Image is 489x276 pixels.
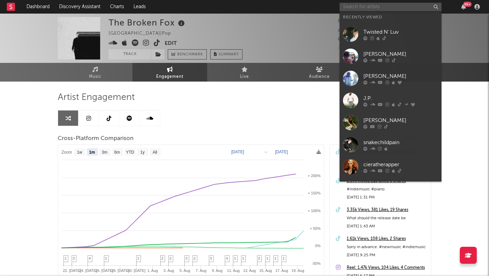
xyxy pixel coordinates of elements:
text: Zoom [61,150,72,155]
a: Music [58,63,132,82]
div: Twisted N' Luv [363,28,438,36]
span: Benchmark [177,51,203,59]
div: [DATE] 1:43 AM [347,222,428,230]
a: [PERSON_NAME] [PERSON_NAME] [340,178,441,205]
span: 1 [234,256,236,260]
text: 30. [DATE] [127,269,145,273]
span: 3 [73,256,75,260]
text: 11. Aug [227,269,239,273]
text: 1. Aug [147,269,158,273]
a: snakechildpain [340,134,441,156]
div: [DATE] 1:31 PM [347,193,428,202]
div: J.P. [363,94,438,102]
span: 4 [89,256,91,260]
div: 99 + [463,2,472,7]
span: 2 [258,256,260,260]
text: 3. Aug [163,269,174,273]
text: YTD [126,150,134,155]
text: 6m [114,150,120,155]
text: 13. Aug [243,269,256,273]
a: Reel: 1.47k Views, 104 Likes, 4 Comments [347,264,428,272]
div: [GEOGRAPHIC_DATA] | Pop [109,30,179,38]
span: 10,626 Monthly Listeners [338,37,403,41]
div: cieratherapper [363,160,438,169]
a: Live [207,63,282,82]
text: 1m [89,150,95,155]
span: 1 [266,256,268,260]
a: J.P. [340,89,441,111]
text: 19. Aug [292,269,304,273]
text: All [152,150,157,155]
text: 0% [315,244,321,248]
span: Audience [309,73,330,81]
span: Artist Engagement [58,93,135,102]
text: [DATE] [231,150,244,154]
div: [DATE] 9:25 PM [347,251,428,259]
span: 1 [65,256,67,260]
span: 2 [169,256,171,260]
button: Summary [210,49,242,59]
a: Audience [282,63,357,82]
a: [PERSON_NAME] [340,67,441,89]
button: Edit [165,39,177,48]
div: What should the release date be [347,214,428,222]
span: 1 [274,256,276,260]
a: 3.35k Views, 381 Likes, 19 Shares [347,206,428,214]
text: 26. [DATE] [95,269,113,273]
div: [PERSON_NAME] [363,72,438,80]
text: 15. Aug [259,269,272,273]
button: Track [109,49,151,59]
a: Engagement [132,63,207,82]
div: [PERSON_NAME] [PERSON_NAME] [363,181,438,197]
span: 3,231 [338,19,358,23]
span: Jump Score: 75.6 [338,45,378,50]
a: Benchmark [168,49,207,59]
text: 24. [DATE] [79,269,97,273]
text: [DATE] [275,150,288,154]
text: 1y [140,150,145,155]
span: 3 [185,256,187,260]
span: 3 [210,256,212,260]
div: #indiemusic #piano [347,185,428,193]
span: Music [89,73,102,81]
a: cieratherapper [340,156,441,178]
text: -50% [312,261,321,265]
text: + 50% [310,226,321,230]
div: Sorry in advance. #newmusic #indiemusic [347,243,428,251]
text: 5. Aug [180,269,190,273]
text: 3m [102,150,108,155]
div: Recently Viewed [343,13,438,21]
button: 99+ [461,4,466,10]
span: 1 [242,256,244,260]
span: 2 [161,256,163,260]
span: 2 [194,256,196,260]
div: [PERSON_NAME] [363,116,438,124]
span: 13,500 [338,28,361,32]
text: 28. [DATE] [111,269,129,273]
a: 1.61k Views, 108 Likes, 2 Shares [347,235,428,243]
span: 1 [283,256,285,260]
span: 4 [226,256,228,260]
div: The Broken Fox [109,17,186,28]
text: + 100% [308,209,321,213]
text: + 150% [308,191,321,195]
div: snakechildpain [363,138,438,146]
text: 9. Aug [212,269,222,273]
a: [PERSON_NAME] [340,111,441,134]
text: + 200% [308,174,321,178]
div: [PERSON_NAME] [363,50,438,58]
text: 7. Aug [196,269,206,273]
span: 1 [105,256,107,260]
span: 1 [137,256,139,260]
text: 17. Aug [275,269,288,273]
span: Live [240,73,249,81]
text: → [264,150,268,154]
text: 22. [DATE] [63,269,81,273]
a: Twisted N' Luv [340,23,441,45]
span: Engagement [156,73,183,81]
a: [PERSON_NAME] [340,45,441,67]
span: Summary [219,53,239,56]
span: Cross-Platform Comparison [58,135,133,143]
